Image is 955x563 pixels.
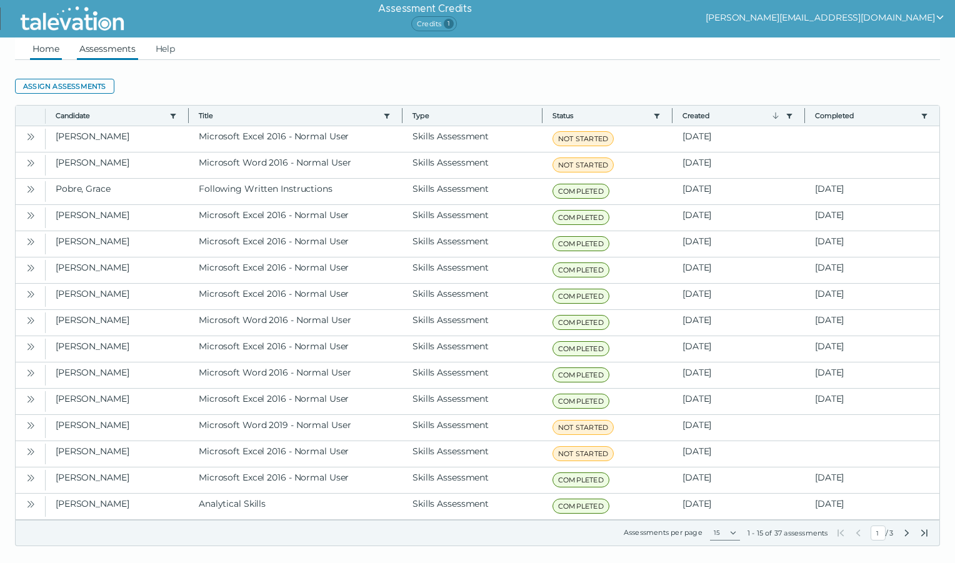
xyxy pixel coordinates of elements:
[26,184,36,194] cds-icon: Open
[402,494,542,519] clr-dg-cell: Skills Assessment
[46,284,189,309] clr-dg-cell: [PERSON_NAME]
[189,284,402,309] clr-dg-cell: Microsoft Excel 2016 - Normal User
[46,362,189,388] clr-dg-cell: [PERSON_NAME]
[46,467,189,493] clr-dg-cell: [PERSON_NAME]
[672,467,805,493] clr-dg-cell: [DATE]
[836,526,929,541] div: /
[189,205,402,231] clr-dg-cell: Microsoft Excel 2016 - Normal User
[402,415,542,441] clr-dg-cell: Skills Assessment
[402,205,542,231] clr-dg-cell: Skills Assessment
[199,111,378,121] button: Title
[46,257,189,283] clr-dg-cell: [PERSON_NAME]
[672,415,805,441] clr-dg-cell: [DATE]
[402,467,542,493] clr-dg-cell: Skills Assessment
[26,368,36,378] cds-icon: Open
[552,341,609,356] span: COMPLETED
[402,310,542,336] clr-dg-cell: Skills Assessment
[23,312,38,327] button: Open
[672,310,805,336] clr-dg-cell: [DATE]
[26,263,36,273] cds-icon: Open
[853,528,863,538] button: Previous Page
[26,158,36,168] cds-icon: Open
[23,155,38,170] button: Open
[15,3,129,34] img: Talevation_Logo_Transparent_white.png
[26,237,36,247] cds-icon: Open
[23,260,38,275] button: Open
[552,420,614,435] span: NOT STARTED
[402,179,542,204] clr-dg-cell: Skills Assessment
[77,37,138,60] a: Assessments
[30,37,62,60] a: Home
[23,339,38,354] button: Open
[26,473,36,483] cds-icon: Open
[26,289,36,299] cds-icon: Open
[444,19,454,29] span: 1
[672,179,805,204] clr-dg-cell: [DATE]
[153,37,178,60] a: Help
[189,467,402,493] clr-dg-cell: Microsoft Excel 2016 - Normal User
[26,447,36,457] cds-icon: Open
[23,234,38,249] button: Open
[815,111,916,121] button: Completed
[624,528,702,537] label: Assessments per page
[672,257,805,283] clr-dg-cell: [DATE]
[26,394,36,404] cds-icon: Open
[902,528,912,538] button: Next Page
[552,210,609,225] span: COMPLETED
[538,102,546,129] button: Column resize handle
[46,415,189,441] clr-dg-cell: [PERSON_NAME]
[888,528,894,538] span: Total Pages
[189,257,402,283] clr-dg-cell: Microsoft Excel 2016 - Normal User
[552,111,648,121] button: Status
[26,211,36,221] cds-icon: Open
[23,470,38,485] button: Open
[672,389,805,414] clr-dg-cell: [DATE]
[23,391,38,406] button: Open
[189,152,402,178] clr-dg-cell: Microsoft Word 2016 - Normal User
[672,441,805,467] clr-dg-cell: [DATE]
[672,362,805,388] clr-dg-cell: [DATE]
[46,389,189,414] clr-dg-cell: [PERSON_NAME]
[747,528,828,538] div: 1 - 15 of 37 assessments
[801,102,809,129] button: Column resize handle
[552,315,609,330] span: COMPLETED
[15,79,114,94] button: Assign assessments
[23,286,38,301] button: Open
[189,179,402,204] clr-dg-cell: Following Written Instructions
[46,310,189,336] clr-dg-cell: [PERSON_NAME]
[552,472,609,487] span: COMPLETED
[189,389,402,414] clr-dg-cell: Microsoft Excel 2016 - Normal User
[552,236,609,251] span: COMPLETED
[412,111,532,121] span: Type
[552,446,614,461] span: NOT STARTED
[672,152,805,178] clr-dg-cell: [DATE]
[378,1,471,16] h6: Assessment Credits
[402,441,542,467] clr-dg-cell: Skills Assessment
[836,528,846,538] button: First Page
[189,336,402,362] clr-dg-cell: Microsoft Excel 2016 - Normal User
[672,284,805,309] clr-dg-cell: [DATE]
[56,111,164,121] button: Candidate
[23,496,38,511] button: Open
[805,205,939,231] clr-dg-cell: [DATE]
[402,152,542,178] clr-dg-cell: Skills Assessment
[919,528,929,538] button: Last Page
[706,10,945,25] button: show user actions
[46,179,189,204] clr-dg-cell: Pobre, Grace
[26,342,36,352] cds-icon: Open
[805,179,939,204] clr-dg-cell: [DATE]
[402,362,542,388] clr-dg-cell: Skills Assessment
[46,336,189,362] clr-dg-cell: [PERSON_NAME]
[184,102,192,129] button: Column resize handle
[46,441,189,467] clr-dg-cell: [PERSON_NAME]
[26,316,36,326] cds-icon: Open
[805,231,939,257] clr-dg-cell: [DATE]
[46,494,189,519] clr-dg-cell: [PERSON_NAME]
[402,389,542,414] clr-dg-cell: Skills Assessment
[23,444,38,459] button: Open
[672,126,805,152] clr-dg-cell: [DATE]
[46,126,189,152] clr-dg-cell: [PERSON_NAME]
[189,310,402,336] clr-dg-cell: Microsoft Word 2016 - Normal User
[411,16,457,31] span: Credits
[189,126,402,152] clr-dg-cell: Microsoft Excel 2016 - Normal User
